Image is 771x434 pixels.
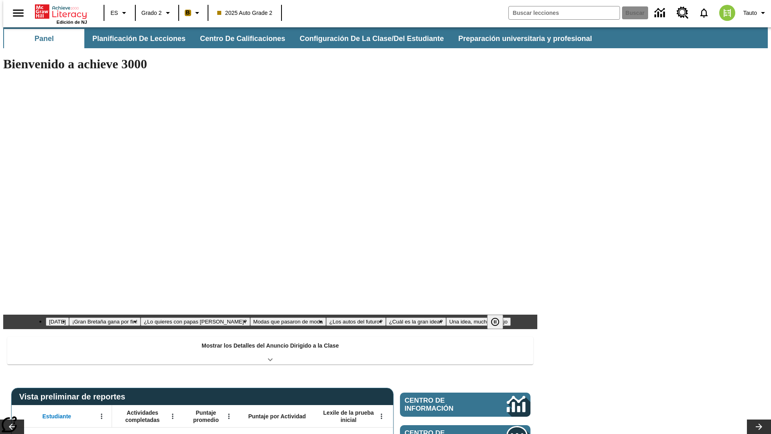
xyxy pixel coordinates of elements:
[138,6,176,20] button: Grado: Grado 2, Elige un grado
[202,342,339,350] p: Mostrar los Detalles del Anuncio Dirigido a la Clase
[740,6,771,20] button: Perfil/Configuración
[187,409,225,424] span: Puntaje promedio
[747,420,771,434] button: Carrusel de lecciones, seguir
[43,413,71,420] span: Estudiante
[57,20,87,25] span: Edición de NJ
[141,317,250,326] button: Diapositiva 3 ¿Lo quieres con papas fritas?
[6,1,30,25] button: Abrir el menú lateral
[405,397,480,413] span: Centro de información
[116,409,169,424] span: Actividades completadas
[743,9,757,17] span: Tauto
[69,317,141,326] button: Diapositiva 2 ¡Gran Bretaña gana por fin!
[86,29,192,48] button: Planificación de lecciones
[223,410,235,422] button: Abrir menú
[35,3,87,25] div: Portada
[250,317,326,326] button: Diapositiva 4 Modas que pasaron de moda
[186,8,190,18] span: B
[46,317,69,326] button: Diapositiva 1 Día del Trabajo
[375,410,388,422] button: Abrir menú
[446,317,511,326] button: Diapositiva 7 Una idea, mucho trabajo
[693,2,714,23] a: Notificaciones
[167,410,179,422] button: Abrir menú
[386,317,446,326] button: Diapositiva 6 ¿Cuál es la gran idea?
[4,29,84,48] button: Panel
[3,27,768,48] div: Subbarra de navegación
[509,6,620,19] input: Buscar campo
[3,57,537,72] h1: Bienvenido a achieve 3000
[217,9,273,17] span: 2025 Auto Grade 2
[19,392,129,401] span: Vista preliminar de reportes
[141,9,162,17] span: Grado 2
[714,2,740,23] button: Escoja un nuevo avatar
[107,6,133,20] button: Lenguaje: ES, Selecciona un idioma
[452,29,598,48] button: Preparación universitaria y profesional
[650,2,672,24] a: Centro de información
[96,410,108,422] button: Abrir menú
[3,29,599,48] div: Subbarra de navegación
[7,337,533,364] div: Mostrar los Detalles del Anuncio Dirigido a la Clase
[326,317,386,326] button: Diapositiva 5 ¿Los autos del futuro?
[182,6,205,20] button: Boost El color de la clase es anaranjado claro. Cambiar el color de la clase.
[110,9,118,17] span: ES
[248,413,306,420] span: Puntaje por Actividad
[672,2,693,24] a: Centro de recursos, Se abrirá en una pestaña nueva.
[487,315,511,329] div: Pausar
[194,29,292,48] button: Centro de calificaciones
[35,4,87,20] a: Portada
[319,409,378,424] span: Lexile de la prueba inicial
[719,5,735,21] img: avatar image
[400,393,530,417] a: Centro de información
[487,315,503,329] button: Pausar
[293,29,450,48] button: Configuración de la clase/del estudiante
